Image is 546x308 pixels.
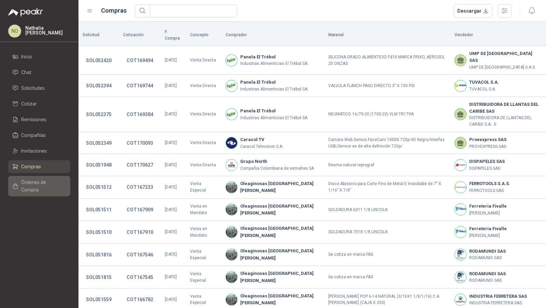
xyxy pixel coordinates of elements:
b: Caracol TV [240,136,283,143]
span: [DATE] [165,229,177,234]
a: Compras [8,160,70,173]
b: RODAMUNDI SAS [469,270,506,277]
img: Company Logo [455,294,466,305]
button: COT170627 [123,159,157,171]
td: Venta Directa [186,46,221,75]
button: Descargar [454,4,493,18]
img: Company Logo [226,137,237,149]
button: COT167546 [123,249,157,261]
b: DISPAPELES SAS [469,158,505,165]
td: SOLDADURA 7018 1/8 LINCOLN [324,221,450,243]
img: Company Logo [455,271,466,283]
p: Industrias Alimenticias El Trébol SA [240,115,307,121]
p: Nathalia [PERSON_NAME] [25,26,70,35]
b: INDUSTRIA FERRETERA SAS [469,293,527,300]
button: SOL051948 [83,159,115,171]
span: Cotizar [21,100,37,108]
td: Venta Especial [186,176,221,199]
span: [DATE] [165,58,177,62]
span: Órdenes de Compra [21,179,64,194]
img: Company Logo [455,80,466,92]
a: Chat [8,66,70,79]
td: Venta Especial [186,243,221,266]
button: SOL051510 [83,226,115,238]
span: [DATE] [165,275,177,279]
b: Ferreteria Fivalle [469,225,507,232]
img: Company Logo [226,80,237,92]
a: Solicitudes [8,82,70,95]
button: COT167909 [123,204,157,216]
span: Solicitudes [21,84,45,92]
img: Company Logo [455,249,466,260]
button: COT167910 [123,226,157,238]
p: RODAMUNDI SAS [469,255,506,261]
h1: Compras [101,6,127,15]
td: NEUMATICO 16/70-20 (1700-20) VLM TR179A [324,97,450,132]
th: Solicitud [78,25,119,46]
button: SOL051815 [83,271,115,283]
b: Panela El Trébol [240,108,307,114]
img: Company Logo [226,182,237,193]
button: SOL052375 [83,108,115,121]
img: Company Logo [226,226,237,238]
img: Logo peakr [8,8,43,16]
img: Company Logo [226,159,237,171]
span: [DATE] [165,112,177,116]
td: VALVULA FLANCH PASO DIRECTO 3" X 150 PSI [324,75,450,97]
img: Company Logo [226,249,237,260]
b: Oleaginosas [GEOGRAPHIC_DATA][PERSON_NAME] [240,225,320,239]
a: Compañías [8,129,70,142]
b: Provexpress SAS [469,136,506,143]
p: Caracol Television S.A. [240,143,283,150]
img: Company Logo [226,204,237,215]
th: Concepto [186,25,221,46]
p: UMP DE [GEOGRAPHIC_DATA] S.A.S. [469,64,542,71]
span: [DATE] [165,207,177,212]
span: [DATE] [165,140,177,145]
button: COT166782 [123,293,157,306]
img: Company Logo [226,271,237,283]
td: Venta en Mandato [186,199,221,221]
td: Venta Especial [186,266,221,289]
button: COT169384 [123,108,157,121]
b: Oleaginosas [GEOGRAPHIC_DATA][PERSON_NAME] [240,180,320,194]
button: SOL052394 [83,80,115,92]
th: F. Compra [161,25,186,46]
span: [DATE] [165,83,177,88]
th: Comprador [221,25,324,46]
img: Company Logo [455,159,466,171]
button: SOL052420 [83,54,115,67]
img: Company Logo [455,226,466,238]
td: Venta Directa [186,75,221,97]
th: Cotización [119,25,161,46]
b: Panela El Trébol [240,54,307,60]
a: Órdenes de Compra [8,176,70,196]
p: Compañia Colombiana de esmaltes SA [240,165,314,172]
button: SOL051816 [83,249,115,261]
div: NO [8,25,21,38]
p: TUVACOL S.A. [469,86,499,93]
span: [DATE] [165,297,177,302]
a: Remisiones [8,113,70,126]
td: Se cotiza en marca FAG [324,243,450,266]
td: SILICONA GRADO ALIMENTICIO F418 MARCA FRIXO, AEROSOL 20 ONZAS [324,46,450,75]
p: DISPAPELES SAS [469,165,505,172]
span: [DATE] [165,252,177,257]
p: Industrias Alimenticias El Trébol SA [240,60,307,67]
img: Company Logo [455,204,466,215]
p: FERROTOOLS SAS [469,187,510,194]
td: SOLDADURA 6011 1/8 LINCOLN [324,199,450,221]
span: Compañías [21,131,46,139]
th: Material [324,25,450,46]
b: Oleaginosas [GEOGRAPHIC_DATA][PERSON_NAME] [240,270,320,284]
td: Venta Directa [186,154,221,176]
th: Vendedor [450,25,546,46]
button: SOL052349 [83,137,115,149]
a: Invitaciones [8,144,70,157]
span: Inicio [21,53,32,60]
b: UMP DE [GEOGRAPHIC_DATA] SAS [469,50,542,64]
p: PROVEXPRESS SAS [469,143,506,150]
button: COT169744 [123,80,157,92]
button: SOL051559 [83,293,115,306]
b: Oleaginosas [GEOGRAPHIC_DATA][PERSON_NAME] [240,248,320,262]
